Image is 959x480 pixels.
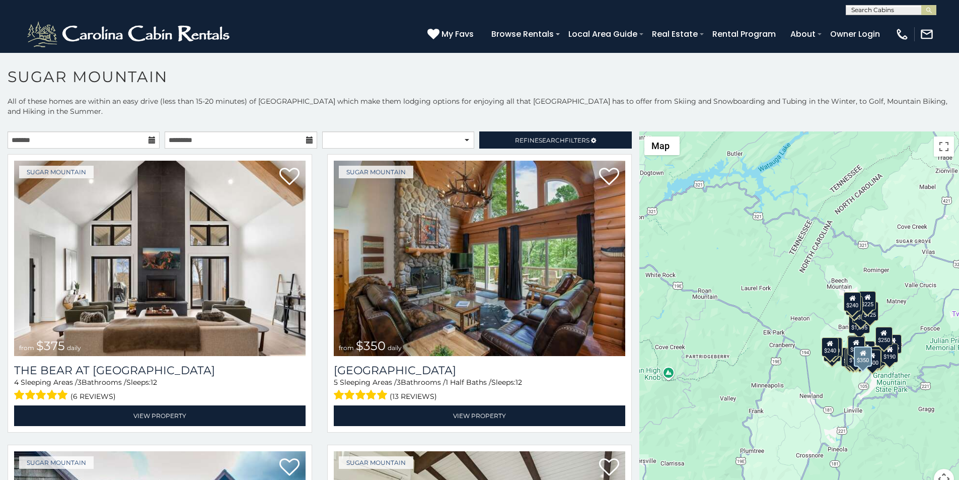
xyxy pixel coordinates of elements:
a: Sugar Mountain [19,456,94,469]
span: daily [67,344,81,352]
a: View Property [334,405,625,426]
button: Change map style [644,136,680,155]
a: Add to favorites [599,457,619,478]
span: Search [539,136,565,144]
span: Refine Filters [515,136,589,144]
a: About [785,25,821,43]
img: mail-regular-white.png [920,27,934,41]
span: 4 [14,378,19,387]
div: $250 [875,327,893,346]
img: phone-regular-white.png [895,27,909,41]
a: My Favs [427,28,476,41]
div: $195 [869,347,886,366]
div: $500 [864,350,881,369]
span: from [19,344,34,352]
a: Sugar Mountain [339,456,413,469]
h3: The Bear At Sugar Mountain [14,364,306,377]
a: View Property [14,405,306,426]
div: $190 [847,335,864,355]
div: $225 [859,291,876,310]
div: $300 [848,336,865,356]
span: My Favs [441,28,474,40]
a: Owner Login [825,25,885,43]
span: $375 [36,338,65,353]
a: Grouse Moor Lodge from $350 daily [334,161,625,356]
span: 12 [515,378,522,387]
div: Sleeping Areas / Bathrooms / Sleeps: [334,377,625,403]
span: from [339,344,354,352]
a: Rental Program [707,25,781,43]
div: $200 [858,341,875,360]
a: Add to favorites [599,167,619,188]
span: 5 [334,378,338,387]
button: Toggle fullscreen view [934,136,954,157]
a: Real Estate [647,25,703,43]
div: $190 [881,344,899,363]
a: The Bear At [GEOGRAPHIC_DATA] [14,364,306,377]
span: (13 reviews) [390,390,437,403]
a: Browse Rentals [486,25,559,43]
div: $175 [847,347,864,366]
span: $350 [356,338,386,353]
img: The Bear At Sugar Mountain [14,161,306,356]
h3: Grouse Moor Lodge [334,364,625,377]
span: 3 [397,378,401,387]
div: $240 [822,337,839,357]
img: White-1-2.png [25,19,234,49]
a: Sugar Mountain [19,166,94,178]
span: (6 reviews) [70,390,116,403]
div: $350 [854,347,872,367]
a: The Bear At Sugar Mountain from $375 daily [14,161,306,356]
span: 12 [151,378,157,387]
div: $1,095 [849,314,870,333]
div: $155 [845,348,862,367]
div: Sleeping Areas / Bathrooms / Sleeps: [14,377,306,403]
img: Grouse Moor Lodge [334,161,625,356]
span: daily [388,344,402,352]
a: [GEOGRAPHIC_DATA] [334,364,625,377]
a: Add to favorites [279,167,300,188]
span: 1 Half Baths / [446,378,491,387]
div: $155 [884,334,902,354]
a: Sugar Mountain [339,166,413,178]
div: $125 [861,302,878,321]
a: Add to favorites [279,457,300,478]
span: Map [651,141,670,151]
a: Local Area Guide [563,25,642,43]
div: $240 [844,292,861,311]
span: 3 [78,378,82,387]
a: RefineSearchFilters [479,131,631,149]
